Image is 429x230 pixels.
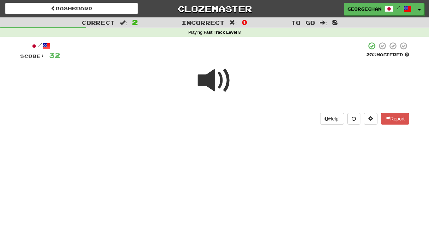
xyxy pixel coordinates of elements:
span: 25 % [366,52,376,57]
span: Incorrect [182,19,225,26]
div: Mastered [366,52,409,58]
button: Round history (alt+y) [347,113,360,125]
span: 32 [49,51,60,59]
button: Report [381,113,409,125]
button: Help! [320,113,344,125]
span: : [229,20,237,26]
div: / [20,42,60,50]
span: georgechan [347,6,382,12]
span: 2 [132,18,138,26]
span: Score: [20,53,45,59]
span: 0 [242,18,247,26]
a: Dashboard [5,3,138,14]
span: Correct [82,19,115,26]
span: : [320,20,327,26]
a: georgechan / [344,3,415,15]
span: To go [291,19,315,26]
span: : [120,20,127,26]
strong: Fast Track Level 8 [204,30,241,35]
span: / [397,5,400,10]
a: Clozemaster [148,3,281,15]
span: 8 [332,18,338,26]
